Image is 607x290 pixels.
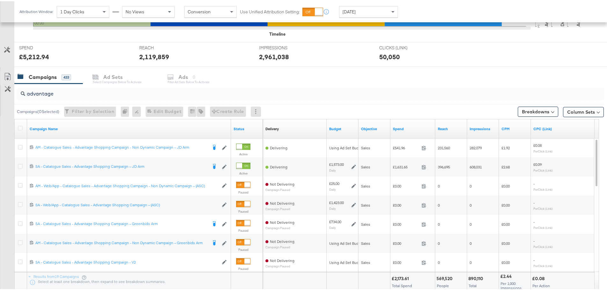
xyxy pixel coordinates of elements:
a: AM - Catalogue Sales - Advantage Shopping Campaign - Non Dynamic Campaign – Greenbids Arm [35,239,207,245]
a: Reflects the ability of your Ad Campaign to achieve delivery based on ad states, schedule and bud... [265,125,279,130]
span: £0.00 [502,202,510,206]
span: IMPRESSIONS [259,44,307,50]
div: Campaigns ( 0 Selected) [17,108,59,113]
div: £5,212.94 [19,51,49,60]
span: Total [469,282,477,287]
button: Column Sets [563,106,604,116]
span: Total Spend [392,282,412,287]
div: Using Ad Set Budget [329,144,365,149]
a: The average cost you've paid to have 1,000 impressions of your ad. [502,125,528,130]
span: 608,031 [470,163,482,168]
sub: Per Click (Link) [533,148,553,152]
div: £25.00 [329,180,339,185]
a: The number of people your ad was served to. [438,125,465,130]
span: 0 [470,221,472,225]
sub: Per Click (Link) [533,263,553,266]
span: 0 [438,259,440,264]
sub: Daily [329,205,336,209]
div: 0 [121,105,132,116]
a: SA - Web/App - Catalogue Sales - Advantage Shopping Campaign – (ASC) [35,201,219,207]
span: £2.68 [502,163,510,168]
span: 396,695 [438,163,450,168]
span: No Views [126,8,144,13]
span: £0.00 [502,221,510,225]
sub: Per Click (Link) [533,244,553,247]
div: 890,110 [468,274,485,280]
sub: Per Click (Link) [533,186,553,190]
sub: Per Click (Link) [533,167,553,171]
span: £1,631.65 [393,163,419,168]
div: 2,961,038 [259,51,289,60]
span: 0 [438,182,440,187]
sub: Daily [329,224,336,228]
span: - [533,218,535,223]
sub: Per Click (Link) [533,224,553,228]
div: 50,050 [379,51,400,60]
span: £0.00 [393,182,419,187]
span: 282,079 [470,144,482,149]
div: Using Ad Set Budget [329,259,365,264]
sub: Daily [329,167,336,171]
text: Delivery [560,9,565,25]
span: - [533,199,535,204]
sub: Campaign Paused [265,244,294,248]
span: £0.00 [502,182,510,187]
span: £0.00 [393,240,419,244]
div: £1,573.00 [329,161,344,166]
input: Search Campaigns by Name, ID or Objective [25,84,550,96]
span: £0.00 [502,240,510,244]
span: £541.96 [393,144,419,149]
span: 0 [438,202,440,206]
span: - [533,237,535,242]
div: Attribution Window: [19,8,54,13]
span: Delivering [270,163,287,168]
span: Per Action [532,282,550,287]
span: Sales [361,144,370,149]
span: 0 [470,202,472,206]
span: Not Delivering [270,219,294,223]
span: 231,560 [438,144,450,149]
span: 0 [470,240,472,244]
span: £1.92 [502,144,510,149]
a: AM - Web/App - Catalogue Sales - Advantage Shopping Campaign - Non Dynamic Campaign – (ASC) [35,182,219,187]
span: Sales [361,221,370,225]
span: 0 [470,182,472,187]
div: Using Ad Set Budget [329,240,365,245]
div: £2.44 [500,272,514,278]
label: Paused [236,208,250,212]
text: Actions [575,10,581,25]
label: Active [236,151,250,155]
div: SA - Catalogue Sales - Advantage Shopping Campaign – JD Arm [35,163,207,168]
sub: Per Click (Link) [533,205,553,209]
span: Not Delivering [270,180,294,185]
span: CLICKS (LINK) [379,44,427,50]
span: REACH [139,44,187,50]
label: Active [236,170,250,174]
div: AM - Catalogue Sales - Advantage Shopping Campaign - Non Dynamic Campaign – JD Arm [35,144,207,149]
button: Breakdowns [518,105,558,116]
span: SPEND [19,44,67,50]
span: 0 [438,221,440,225]
span: - [533,256,535,261]
span: 1 Day Clicks [60,8,84,13]
span: People [437,282,449,287]
span: £0.00 [393,202,419,206]
a: SA - Catalogue Sales - Advantage Shopping Campaign – JD Arm [35,163,207,169]
a: The average cost for each link click you've received from your ad. [533,125,592,130]
span: Sales [361,202,370,206]
label: Use Unified Attribution Setting: [240,8,300,14]
span: Not Delivering [270,238,294,243]
a: The maximum amount you're willing to spend on your ads, on average each day or over the lifetime ... [329,125,356,130]
span: Conversion [188,8,211,13]
a: SA - Catalogue Sales - Advantage Shopping Campaign - V2 [35,258,219,264]
div: Campaigns [29,72,57,80]
div: £734.00 [329,218,341,223]
label: Paused [236,265,250,270]
span: 0 [438,240,440,244]
div: Timeline [269,30,285,36]
div: AM - Catalogue Sales - Advantage Shopping Campaign - Non Dynamic Campaign – Greenbids Arm [35,239,207,244]
div: £1,423.00 [329,199,344,204]
span: Sales [361,259,370,264]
